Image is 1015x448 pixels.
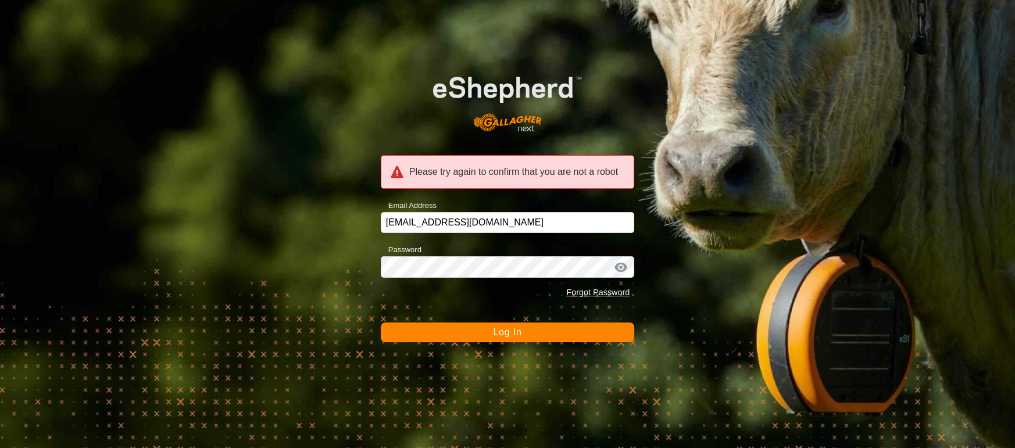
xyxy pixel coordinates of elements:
span: Log In [493,327,521,337]
label: Email Address [381,200,437,212]
label: Password [381,244,421,256]
a: Forgot Password [566,288,630,297]
img: E-shepherd Logo [406,55,609,142]
input: Email Address [381,212,635,233]
button: Log In [381,322,635,342]
div: Please try again to confirm that you are not a robot [381,155,635,189]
